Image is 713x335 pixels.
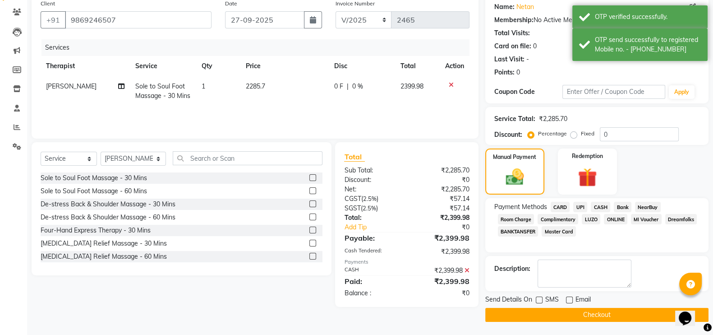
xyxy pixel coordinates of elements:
div: ( ) [337,194,407,204]
div: Membership: [494,15,534,25]
div: 0 [516,68,520,77]
div: ( ) [337,204,407,213]
div: Services [41,39,476,56]
div: [MEDICAL_DATA] Relief Massage - 60 Mins [41,252,167,261]
span: Send Details On [485,295,532,306]
div: ₹0 [407,175,476,185]
span: 2.5% [363,195,376,202]
span: BANKTANSFER [498,226,538,237]
span: Payment Methods [494,202,547,212]
img: _cash.svg [500,167,529,187]
div: Sole to Soul Foot Massage - 60 Mins [41,186,147,196]
span: 2285.7 [246,82,265,90]
span: 1 [202,82,205,90]
div: Name: [494,2,515,12]
div: ₹2,399.98 [407,213,476,223]
span: Bank [614,202,631,212]
span: Total [344,152,365,162]
div: ₹2,399.98 [407,233,476,243]
div: - [526,55,529,64]
div: De-stress Back & Shoulder Massage - 30 Mins [41,200,175,209]
div: ₹2,285.70 [407,166,476,175]
div: Payments [344,258,469,266]
div: Payable: [337,233,407,243]
div: ₹2,399.98 [407,276,476,287]
span: MI Voucher [631,214,662,224]
div: Cash Tendered: [337,247,407,256]
th: Disc [329,56,395,76]
span: Master Card [542,226,576,237]
button: Apply [669,85,695,99]
div: Four-Hand Express Therapy - 30 Mins [41,226,151,235]
span: | [347,82,349,91]
th: Total [395,56,440,76]
input: Search or Scan [173,151,322,165]
div: Net: [337,185,407,194]
div: Description: [494,264,530,274]
div: ₹0 [419,223,476,232]
div: Total Visits: [494,28,530,38]
span: CARD [551,202,570,212]
span: ONLINE [604,214,627,224]
button: Checkout [485,308,708,322]
div: Card on file: [494,42,531,51]
div: De-stress Back & Shoulder Massage - 60 Mins [41,213,175,222]
div: ₹57.14 [407,204,476,213]
div: No Active Membership [494,15,699,25]
div: Service Total: [494,114,535,124]
input: Enter Offer / Coupon Code [562,85,665,99]
div: 0 [533,42,537,51]
th: Action [440,56,469,76]
span: CASH [591,202,610,212]
span: UPI [573,202,587,212]
span: [PERSON_NAME] [46,82,97,90]
div: [MEDICAL_DATA] Relief Massage - 30 Mins [41,239,167,248]
div: OTP verified successfully. [595,12,701,22]
div: ₹2,285.70 [407,185,476,194]
label: Manual Payment [493,153,536,161]
span: NearBuy [635,202,661,212]
label: Fixed [581,130,594,138]
img: _gift.svg [572,166,603,189]
div: ₹2,399.98 [407,266,476,275]
button: +91 [41,11,66,28]
th: Price [240,56,328,76]
span: Sole to Soul Foot Massage - 30 Mins [135,82,190,100]
span: SMS [545,295,559,306]
span: Room Charge [498,214,534,224]
a: Netan [516,2,534,12]
div: Discount: [337,175,407,185]
div: Last Visit: [494,55,524,64]
span: 0 F [334,82,343,91]
span: 2.5% [362,205,376,212]
label: Percentage [538,130,567,138]
span: SGST [344,204,360,212]
span: Complimentary [538,214,578,224]
span: 2399.98 [400,82,423,90]
div: Points: [494,68,515,77]
th: Therapist [41,56,130,76]
div: OTP send successfully to registered Mobile no. - 919869246507 [595,35,701,54]
th: Service [130,56,196,76]
div: Sub Total: [337,166,407,175]
span: Email [575,295,591,306]
div: Total: [337,213,407,223]
a: Add Tip [337,223,418,232]
input: Search by Name/Mobile/Email/Code [65,11,212,28]
div: ₹57.14 [407,194,476,204]
iframe: chat widget [675,299,704,326]
div: Balance : [337,288,407,298]
div: ₹0 [407,288,476,298]
label: Redemption [572,152,603,160]
span: LUZO [582,214,600,224]
span: 0 % [352,82,363,91]
div: ₹2,399.98 [407,247,476,256]
div: Paid: [337,276,407,287]
span: CGST [344,195,361,203]
div: Discount: [494,130,522,140]
span: Dreamfolks [665,214,697,224]
div: ₹2,285.70 [539,114,567,124]
div: CASH [337,266,407,275]
div: Coupon Code [494,87,563,97]
th: Qty [196,56,240,76]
